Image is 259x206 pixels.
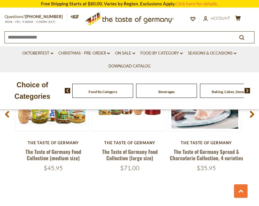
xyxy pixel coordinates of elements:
[188,50,236,57] a: Seasons & Occasions
[92,140,168,145] div: The Taste of Germany
[140,50,183,57] a: Food By Category
[245,88,250,93] img: next arrow
[120,164,139,172] span: $71.00
[108,63,151,70] a: Download Catalog
[170,148,243,162] a: The Taste of Germany Spread & Charcuterie Collection, 4 varieties
[44,164,63,172] span: $45.95
[115,50,135,57] a: On Sale
[22,50,53,57] a: Oktoberfest
[25,14,63,19] a: [PHONE_NUMBER]
[158,89,175,94] a: Beverages
[5,13,67,20] p: Questions?
[102,148,158,162] a: The Taste of Germany Food Collection (large size)
[175,1,218,6] a: Click here for details.
[212,89,249,94] a: Baking, Cakes, Desserts
[26,148,81,162] a: The Taste of Germany Food Collection (medium size)
[89,89,117,94] a: Food By Category
[65,88,70,93] img: previous arrow
[15,140,92,145] div: The Taste of Germany
[211,16,230,20] span: Account
[168,140,245,145] div: The Taste of Germany
[203,15,230,22] a: Account
[197,164,216,172] span: $35.95
[58,50,110,57] a: Christmas - PRE-ORDER
[5,20,56,23] span: MON - FRI, 9:00AM - 5:00PM (EST)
